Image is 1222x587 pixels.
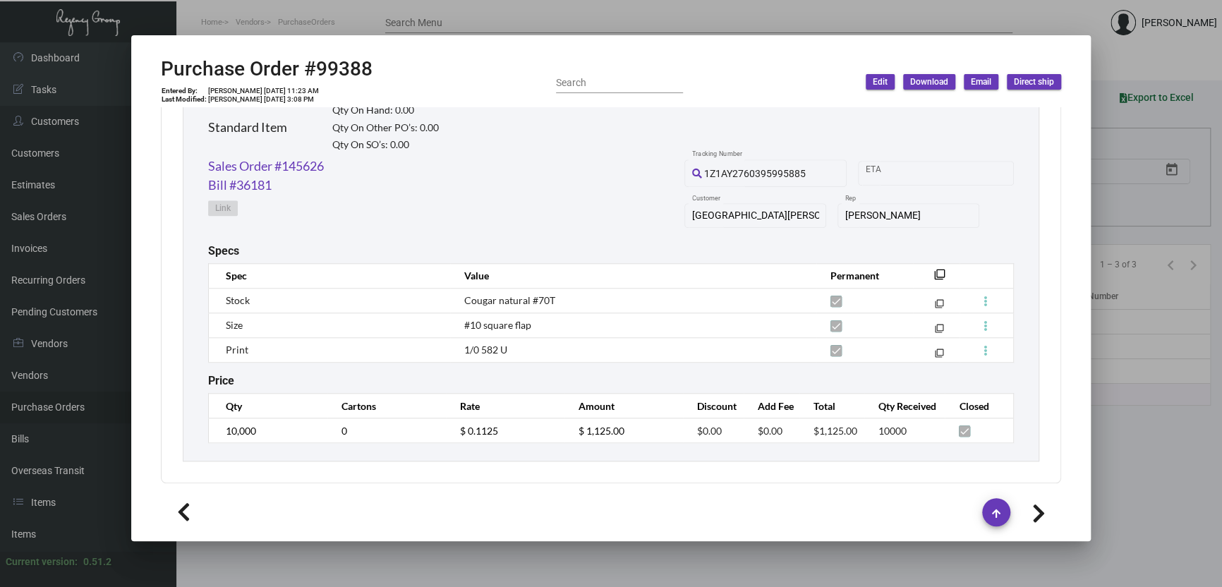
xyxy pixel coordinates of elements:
[161,57,373,81] h2: Purchase Order #99388
[226,294,250,306] span: Stock
[697,425,722,437] span: $0.00
[683,394,743,418] th: Discount
[945,394,1013,418] th: Closed
[332,139,439,151] h2: Qty On SO’s: 0.00
[327,394,446,418] th: Cartons
[910,76,948,88] span: Download
[208,200,238,216] button: Link
[813,425,857,437] span: $1,125.00
[464,294,555,306] span: Cougar natural #70T
[209,394,327,418] th: Qty
[209,263,450,288] th: Spec
[208,120,287,135] h2: Standard Item
[464,344,507,356] span: 1/0 582 U
[935,327,944,336] mat-icon: filter_none
[226,319,243,331] span: Size
[161,95,207,104] td: Last Modified:
[935,351,944,361] mat-icon: filter_none
[921,167,989,178] input: End date
[878,425,907,437] span: 10000
[704,168,806,179] span: 1Z1AY2760395995885
[208,176,272,195] a: Bill #36181
[864,394,945,418] th: Qty Received
[866,167,909,178] input: Start date
[816,263,913,288] th: Permanent
[873,76,888,88] span: Edit
[332,104,439,116] h2: Qty On Hand: 0.00
[208,157,324,176] a: Sales Order #145626
[226,344,248,356] span: Print
[866,74,895,90] button: Edit
[758,425,782,437] span: $0.00
[903,74,955,90] button: Download
[207,95,320,104] td: [PERSON_NAME] [DATE] 3:08 PM
[1007,74,1061,90] button: Direct ship
[971,76,991,88] span: Email
[964,74,998,90] button: Email
[208,374,234,387] h2: Price
[83,555,111,569] div: 0.51.2
[450,263,816,288] th: Value
[208,244,239,258] h2: Specs
[744,394,800,418] th: Add Fee
[799,394,864,418] th: Total
[464,319,531,331] span: #10 square flap
[446,394,564,418] th: Rate
[935,302,944,311] mat-icon: filter_none
[207,87,320,95] td: [PERSON_NAME] [DATE] 11:23 AM
[6,555,78,569] div: Current version:
[332,122,439,134] h2: Qty On Other PO’s: 0.00
[934,273,945,284] mat-icon: filter_none
[1014,76,1054,88] span: Direct ship
[215,202,231,214] span: Link
[564,394,683,418] th: Amount
[161,87,207,95] td: Entered By:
